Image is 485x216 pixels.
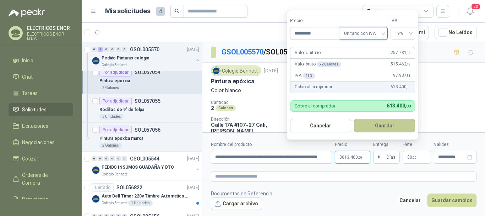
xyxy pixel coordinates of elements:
p: Cantidad [211,100,304,105]
span: ,00 [406,85,410,89]
button: Guardar cambios [427,194,476,207]
span: 613.400 [387,103,410,109]
p: [DATE] [264,68,278,74]
p: Cobro al comprador [295,84,332,90]
p: Pintura epoxica marca [99,135,143,142]
p: Pintura epóxica [211,78,255,85]
div: x 2 Galones [317,62,341,67]
span: Unitario con IVA [344,28,383,39]
a: 0 3 0 0 0 0 GSOL005570[DATE] Company LogoPedido Pinturas colegioColegio Bennett [92,45,201,68]
a: Por adjudicarSOL057055Rodillos de 9" de felpa6 Unidades [82,94,202,123]
img: Company Logo [92,166,100,174]
h1: Mis solicitudes [105,6,151,16]
div: 3 [98,47,103,52]
p: $ 0,00 [403,151,431,164]
span: Negociaciones [22,138,55,146]
p: Dirección [211,117,289,122]
label: IVA [391,17,415,24]
span: ,81 [406,74,410,78]
div: 2 Galones [99,85,122,91]
span: 257.731 [391,49,410,56]
div: 0 [92,156,97,161]
div: Colegio Bennett [211,65,261,76]
div: 19 % [303,73,316,79]
p: [DATE] [187,156,199,162]
a: Licitaciones [9,119,73,133]
a: 0 0 0 0 0 0 GSOL005544[DATE] Company LogoPEDIDO INSUMOS GUADAÑA Y BTOColegio Bennett [92,154,201,177]
div: 6 Unidades [99,114,124,120]
img: Company Logo [212,67,220,75]
a: Negociaciones [9,136,73,149]
div: 0 [104,47,109,52]
p: SOL057055 [135,99,160,104]
a: Cotizar [9,152,73,165]
div: 0 [122,156,127,161]
a: Tareas [9,86,73,100]
p: GSOL005570 [130,47,159,52]
img: Company Logo [92,57,100,65]
a: CerradoSOL056822[DATE] Company LogoAuto Bell Timer 220v Timbre Automatico Para Colegios, IndustCo... [82,180,202,209]
a: Inicio [9,54,73,67]
div: 0 [104,156,109,161]
div: 2 Galones [99,143,122,148]
a: Remisiones [9,193,73,206]
p: $613.400,00 [335,151,370,164]
span: 19% [395,28,411,39]
a: GSOL005570 [222,48,263,56]
p: Valor Unitario [295,49,321,56]
p: SOL057056 [135,127,160,132]
p: Rodillos de 9" de felpa [99,106,144,113]
p: Pedido Pinturas colegio [102,55,149,62]
span: 613.400 [391,84,410,90]
button: Cancelar [396,194,425,207]
button: Cancelar [290,119,351,132]
p: SOL056822 [116,185,142,190]
span: Inicio [22,57,33,64]
p: [DATE] [187,184,199,191]
label: Precio [335,141,370,148]
span: ,00 [405,104,410,109]
span: Licitaciones [22,122,48,130]
div: Por adjudicar [99,68,132,77]
button: No Leídos [435,26,476,39]
a: Por adjudicarSOL057054Pintura epóxica2 Galones [82,65,202,94]
p: SOL057054 [135,70,160,75]
p: IVA [295,72,315,79]
span: ,00 [412,156,416,159]
span: ,00 [358,156,362,159]
p: 2 [211,105,214,111]
p: Pintura epóxica [99,78,130,84]
p: Colegio Bennett [102,200,127,206]
span: Órdenes de Compra [22,171,66,187]
p: Documentos de Referencia [211,190,272,197]
p: GSOL005544 [130,156,159,161]
p: PEDIDO INSUMOS GUADAÑA Y BTO [102,164,174,171]
div: 0 [122,47,127,52]
span: $ [407,155,410,159]
label: Precio [290,17,340,24]
label: Flete [403,141,431,148]
p: / SOL057054 [222,47,304,58]
div: Galones [216,105,236,111]
span: 613.400 [342,155,362,159]
label: Nombre del producto [211,141,332,148]
span: Tareas [22,89,38,97]
a: Órdenes de Compra [9,168,73,190]
label: Entrega [373,141,400,148]
span: 97.937 [393,72,410,79]
span: search [175,9,180,14]
span: 515.462 [391,61,410,68]
p: ELECTRICOS ENOR [27,26,73,31]
img: Logo peakr [9,9,45,17]
span: Remisiones [22,195,48,203]
span: 0 [410,155,416,159]
div: 0 [116,47,121,52]
div: 0 [110,156,115,161]
a: Solicitudes [9,103,73,116]
p: [DATE] [187,46,199,53]
div: 0 [110,47,115,52]
p: Color blanco [211,86,476,94]
div: 1 Unidades [128,200,153,206]
div: Cerrado [92,183,114,192]
p: Calle 17A #107-27 Cali , [PERSON_NAME][GEOGRAPHIC_DATA] [211,122,289,140]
